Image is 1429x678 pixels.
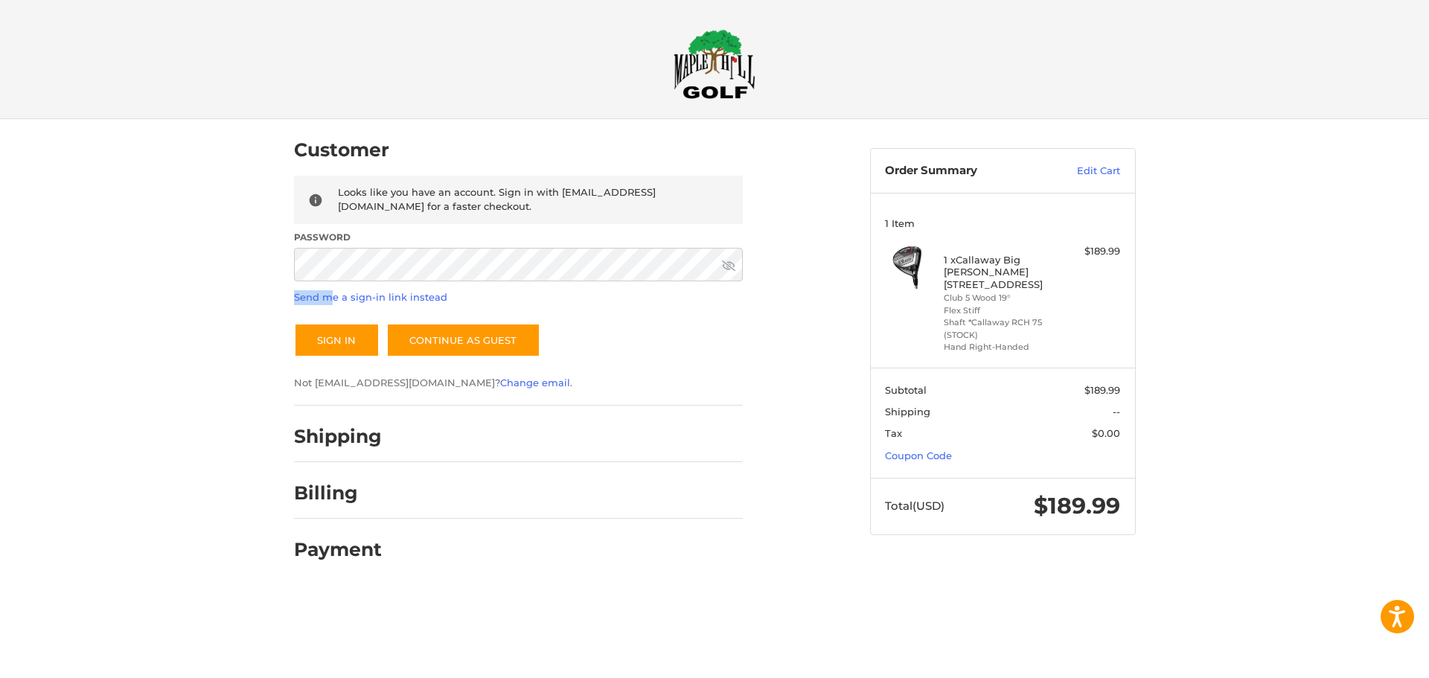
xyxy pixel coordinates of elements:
[294,138,389,161] h2: Customer
[294,376,743,391] p: Not [EMAIL_ADDRESS][DOMAIN_NAME]? .
[500,377,570,388] a: Change email
[1061,244,1120,259] div: $189.99
[1034,492,1120,519] span: $189.99
[294,425,382,448] h2: Shipping
[944,254,1058,290] h4: 1 x Callaway Big [PERSON_NAME] [STREET_ADDRESS]
[1084,384,1120,396] span: $189.99
[1092,427,1120,439] span: $0.00
[294,231,743,244] label: Password
[338,186,656,213] span: Looks like you have an account. Sign in with [EMAIL_ADDRESS][DOMAIN_NAME] for a faster checkout.
[294,538,382,561] h2: Payment
[944,316,1058,341] li: Shaft *Callaway RCH 75 (STOCK)
[885,217,1120,229] h3: 1 Item
[885,164,1045,179] h3: Order Summary
[944,304,1058,317] li: Flex Stiff
[674,29,755,99] img: Maple Hill Golf
[1113,406,1120,418] span: --
[885,384,927,396] span: Subtotal
[294,482,381,505] h2: Billing
[944,341,1058,354] li: Hand Right-Handed
[386,323,540,357] a: Continue as guest
[885,427,902,439] span: Tax
[294,291,447,303] a: Send me a sign-in link instead
[1045,164,1120,179] a: Edit Cart
[885,499,944,513] span: Total (USD)
[885,450,952,461] a: Coupon Code
[944,292,1058,304] li: Club 5 Wood 19°
[885,406,930,418] span: Shipping
[294,323,380,357] button: Sign In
